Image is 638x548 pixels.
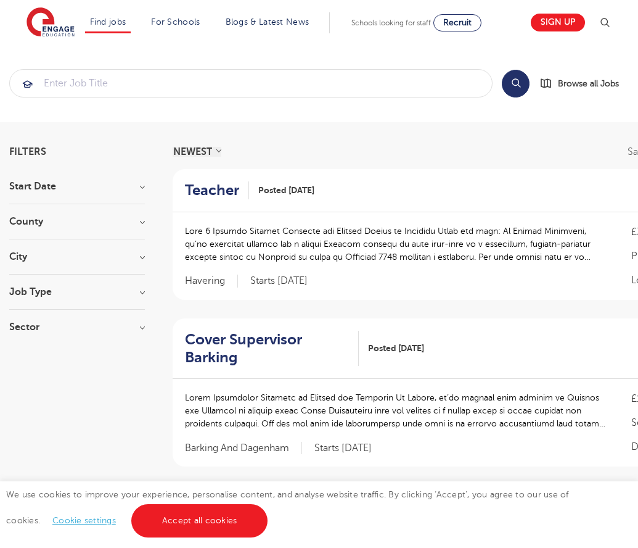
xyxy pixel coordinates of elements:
a: For Schools [151,17,200,27]
a: Sign up [531,14,585,31]
a: Cookie settings [52,516,116,525]
span: Posted [DATE] [368,342,424,355]
button: Search [502,70,530,98]
a: Find jobs [90,17,126,27]
input: Submit [10,70,492,97]
p: Starts [DATE] [314,442,372,455]
h3: County [9,217,145,226]
p: Starts [DATE] [250,275,308,288]
a: Teacher [185,181,249,199]
span: Browse all Jobs [558,77,619,91]
div: Submit [9,69,493,98]
h2: Teacher [185,181,239,199]
h2: Cover Supervisor Barking [185,331,349,367]
span: Barking And Dagenham [185,442,302,455]
p: Lore 6 Ipsumdo Sitamet Consecte adi Elitsed Doeius te Incididu Utlab etd magn: Al Enimad Minimven... [185,225,607,264]
a: Accept all cookies [131,504,268,538]
span: Havering [185,275,238,288]
p: Lorem Ipsumdolor Sitametc ad Elitsed doe Temporin Ut Labore, et’do magnaal enim adminim ve Quisno... [185,391,607,430]
a: Browse all Jobs [539,77,629,91]
h3: Start Date [9,181,145,191]
span: Schools looking for staff [351,19,431,27]
a: Cover Supervisor Barking [185,331,359,367]
a: Blogs & Latest News [226,17,309,27]
h3: City [9,252,145,262]
span: We use cookies to improve your experience, personalise content, and analyse website traffic. By c... [6,490,569,525]
h3: Job Type [9,287,145,297]
span: Posted [DATE] [258,184,314,197]
span: Filters [9,147,46,157]
a: Recruit [433,14,481,31]
h3: Sector [9,322,145,332]
img: Engage Education [27,7,75,38]
span: Recruit [443,18,472,27]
